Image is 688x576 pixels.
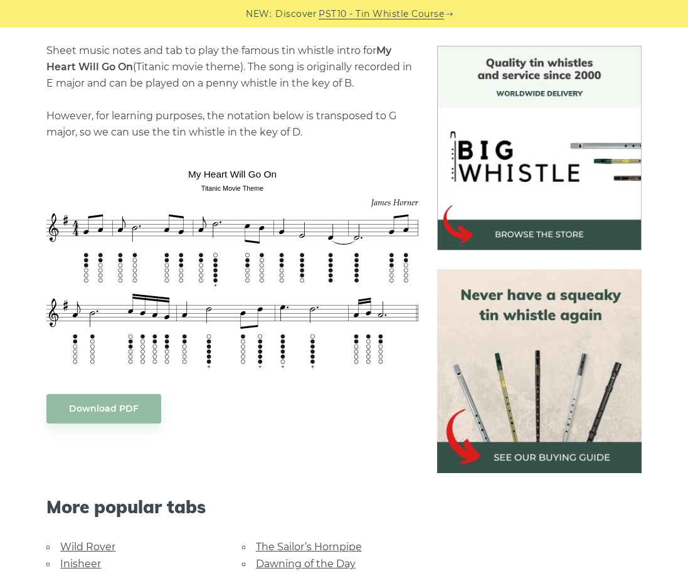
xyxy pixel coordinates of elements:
span: More popular tabs [46,496,418,518]
p: Sheet music notes and tab to play the famous tin whistle intro for (Titanic movie theme). The son... [46,43,418,141]
a: The Sailor’s Hornpipe [256,541,362,553]
a: Dawning of the Day [256,558,356,570]
img: BigWhistle Tin Whistle Store [437,46,642,250]
span: Discover [275,7,317,21]
a: Download PDF [46,394,161,424]
img: My Heart Will Go On Tin Whistle Tab & Sheet Music [46,159,418,375]
a: Wild Rover [60,541,115,553]
a: Inisheer [60,558,101,570]
span: NEW: [246,7,272,21]
img: tin whistle buying guide [437,269,642,474]
a: PST10 - Tin Whistle Course [319,7,444,21]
